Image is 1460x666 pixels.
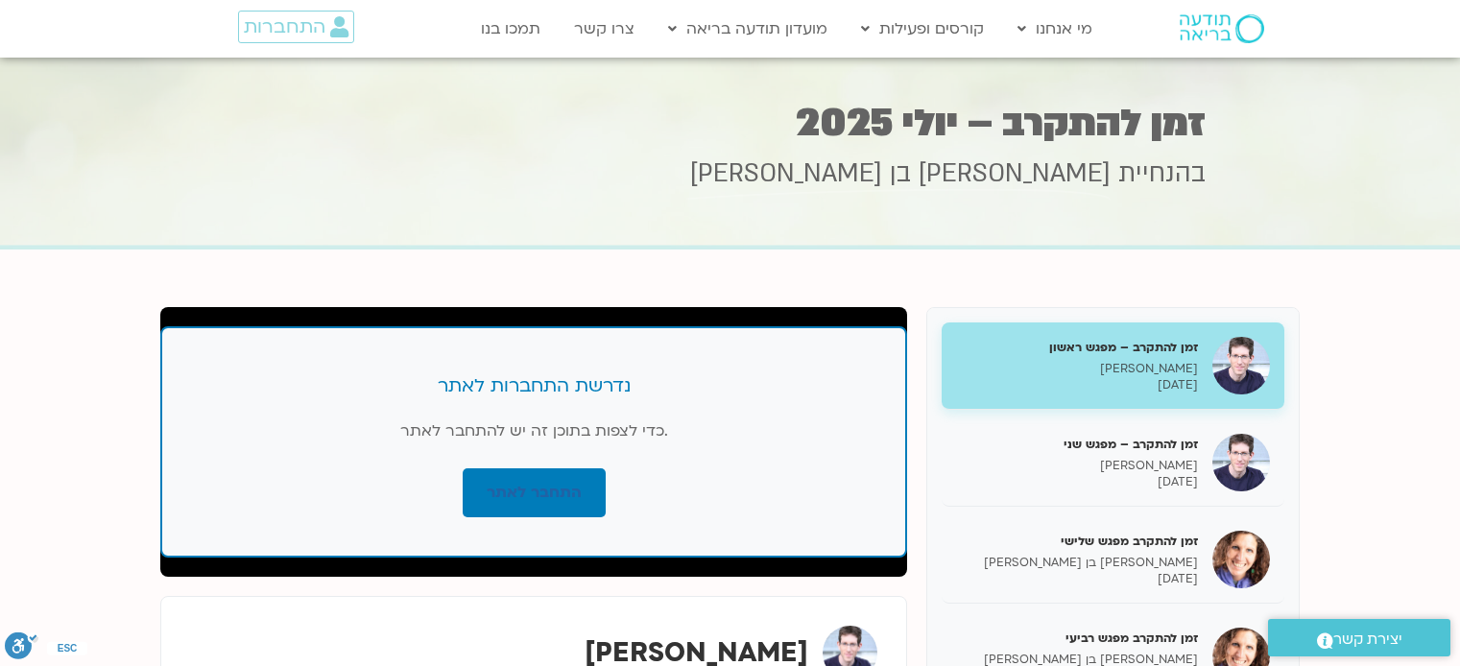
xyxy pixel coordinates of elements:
a: התחבר לאתר [463,468,606,517]
h3: נדרשת התחברות לאתר [201,374,867,399]
a: מועדון תודעה בריאה [658,11,837,47]
span: התחברות [244,16,325,37]
p: [DATE] [956,377,1198,393]
a: התחברות [238,11,354,43]
a: קורסים ופעילות [851,11,993,47]
a: יצירת קשר [1268,619,1450,656]
a: תמכו בנו [471,11,550,47]
a: מי אנחנו [1008,11,1102,47]
span: יצירת קשר [1333,627,1402,653]
a: צרו קשר [564,11,644,47]
p: [DATE] [956,571,1198,587]
img: זמן להתקרב – מפגש שני [1212,434,1270,491]
p: [PERSON_NAME] [956,361,1198,377]
span: בהנחיית [1118,156,1206,191]
img: זמן להתקרב – מפגש ראשון [1212,337,1270,394]
img: זמן להתקרב מפגש שלישי [1212,531,1270,588]
h5: זמן להתקרב מפגש רביעי [956,630,1198,647]
p: [PERSON_NAME] [956,458,1198,474]
p: כדי לצפות בתוכן זה יש להתחבר לאתר. [201,418,867,444]
h5: זמן להתקרב – מפגש שני [956,436,1198,453]
h5: זמן להתקרב מפגש שלישי [956,533,1198,550]
h5: זמן להתקרב – מפגש ראשון [956,339,1198,356]
p: [PERSON_NAME] בן [PERSON_NAME] [956,555,1198,571]
p: [DATE] [956,474,1198,490]
img: תודעה בריאה [1180,14,1264,43]
h1: זמן להתקרב – יולי 2025 [255,105,1206,142]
